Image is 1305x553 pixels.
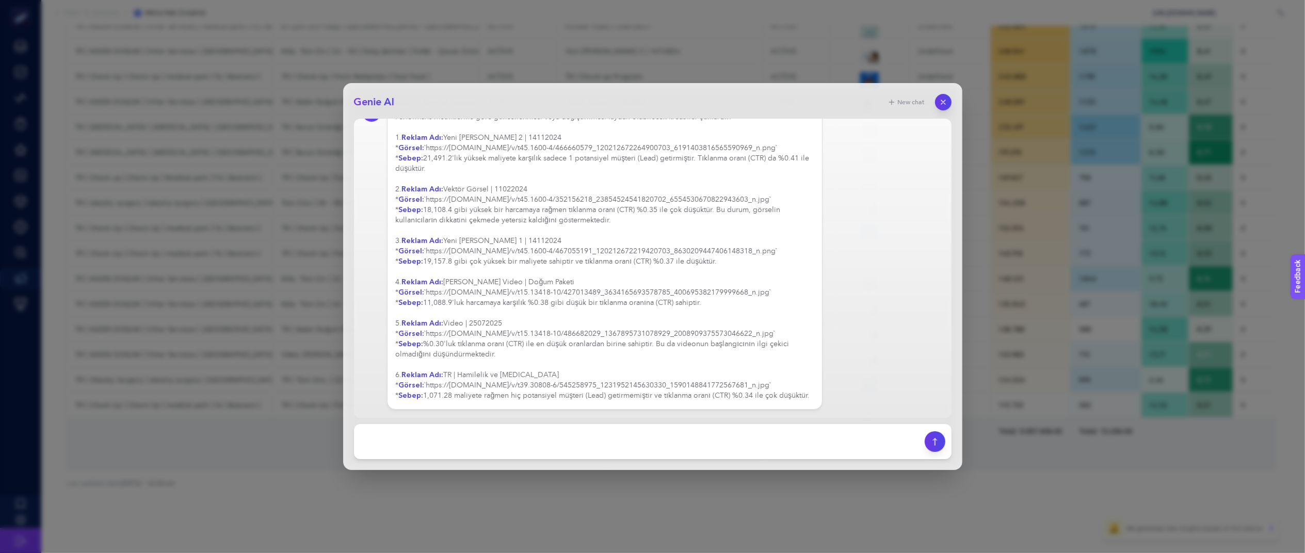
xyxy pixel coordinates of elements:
strong: Sebep: [399,205,424,215]
h2: Genie AI [354,95,395,109]
strong: Reklam Adı: [402,318,444,328]
strong: Reklam Adı: [402,370,444,380]
strong: Reklam Adı: [402,184,444,194]
strong: Reklam Adı: [402,133,444,142]
strong: Reklam Adı: [402,277,444,287]
button: New chat [881,95,931,109]
strong: Görsel: [399,329,425,338]
span: Feedback [6,3,39,11]
strong: Görsel: [399,194,425,204]
strong: Görsel: [399,287,425,297]
strong: Görsel: [399,246,425,256]
strong: Sebep: [399,298,424,307]
strong: Görsel: [399,380,425,390]
strong: Sebep: [399,391,424,400]
strong: Sebep: [399,153,424,163]
strong: Sebep: [399,256,424,266]
strong: Reklam Adı: [402,236,444,246]
strong: Sebep: [399,339,424,349]
strong: Görsel: [399,143,425,153]
div: Performans metriklerine göre güncellenmesi veya değiştirilmesi faydalı olabilecek kreatifler şunl... [396,112,814,401]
